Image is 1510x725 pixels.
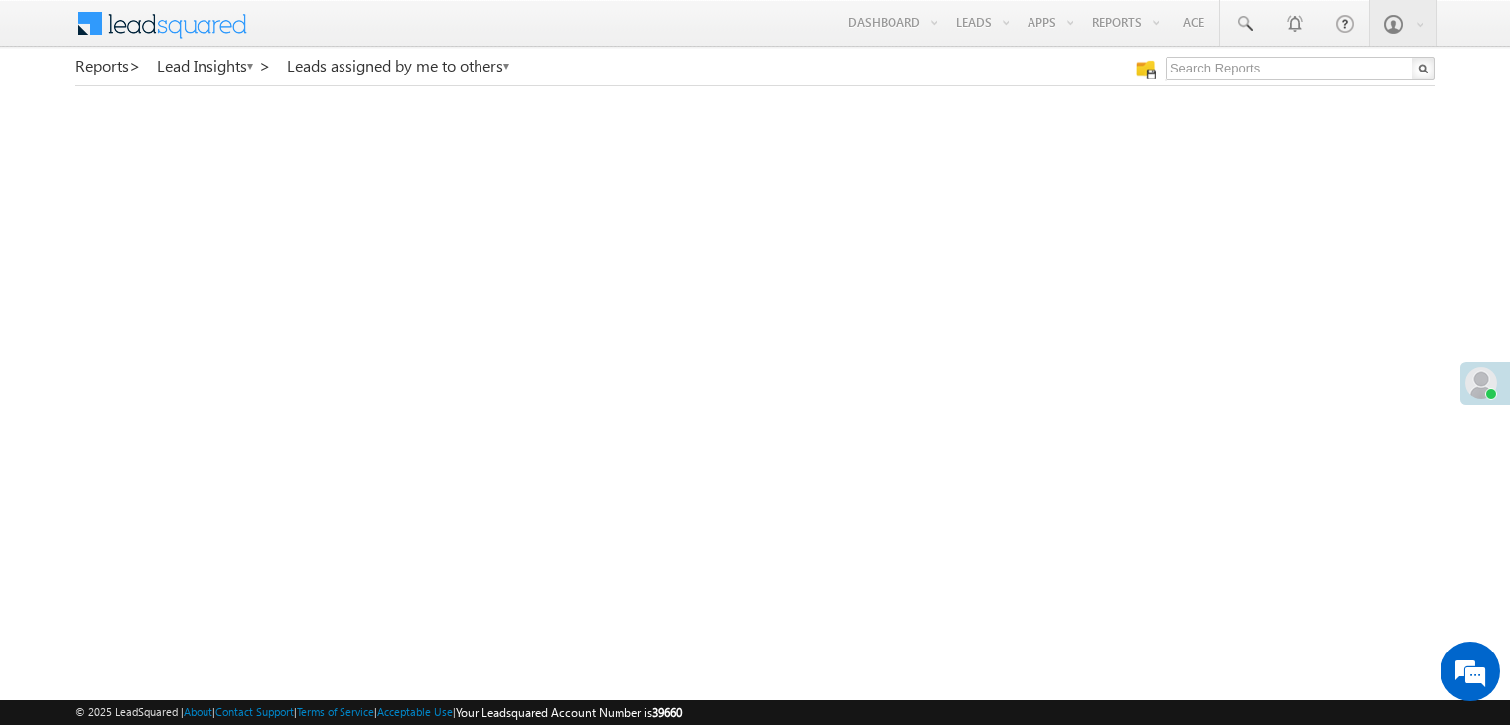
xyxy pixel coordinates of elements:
[129,54,141,76] span: >
[75,57,141,74] a: Reports>
[287,57,511,74] a: Leads assigned by me to others
[297,705,374,718] a: Terms of Service
[259,54,271,76] span: >
[184,705,212,718] a: About
[1166,57,1435,80] input: Search Reports
[652,705,682,720] span: 39660
[157,57,271,74] a: Lead Insights >
[377,705,453,718] a: Acceptable Use
[75,703,682,722] span: © 2025 LeadSquared | | | | |
[456,705,682,720] span: Your Leadsquared Account Number is
[215,705,294,718] a: Contact Support
[1136,60,1156,79] img: Manage all your saved reports!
